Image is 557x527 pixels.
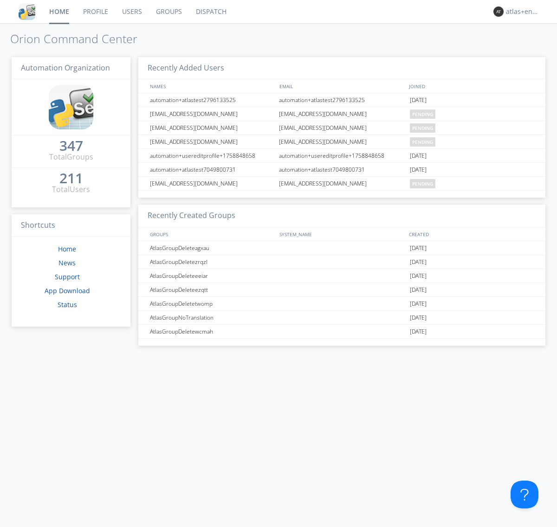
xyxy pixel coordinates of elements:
img: cddb5a64eb264b2086981ab96f4c1ba7 [49,85,93,129]
a: News [58,258,76,267]
div: [EMAIL_ADDRESS][DOMAIN_NAME] [148,135,276,148]
div: EMAIL [277,79,407,93]
span: pending [410,179,435,188]
div: Total Users [52,184,90,195]
div: [EMAIL_ADDRESS][DOMAIN_NAME] [277,107,408,121]
div: automation+atlastest2796133525 [277,93,408,107]
span: [DATE] [410,241,427,255]
a: [EMAIL_ADDRESS][DOMAIN_NAME][EMAIL_ADDRESS][DOMAIN_NAME]pending [138,135,545,149]
img: cddb5a64eb264b2086981ab96f4c1ba7 [19,3,35,20]
div: 211 [59,174,83,183]
a: AtlasGroupDeleteagxau[DATE] [138,241,545,255]
a: AtlasGroupDeletezrqzl[DATE] [138,255,545,269]
h3: Recently Created Groups [138,205,545,227]
div: AtlasGroupDeleteagxau [148,241,276,255]
span: pending [410,109,435,119]
span: [DATE] [410,149,427,163]
span: [DATE] [410,311,427,325]
img: 373638.png [493,6,504,17]
a: AtlasGroupDeleteeeiar[DATE] [138,269,545,283]
a: AtlasGroupDeletewcmah[DATE] [138,325,545,339]
span: [DATE] [410,255,427,269]
a: AtlasGroupDeleteezqtt[DATE] [138,283,545,297]
a: AtlasGroupDeletetwomp[DATE] [138,297,545,311]
a: Status [58,300,77,309]
span: Automation Organization [21,63,110,73]
a: [EMAIL_ADDRESS][DOMAIN_NAME][EMAIL_ADDRESS][DOMAIN_NAME]pending [138,121,545,135]
div: GROUPS [148,227,275,241]
div: CREATED [407,227,537,241]
div: [EMAIL_ADDRESS][DOMAIN_NAME] [277,177,408,190]
a: Home [58,244,76,253]
div: AtlasGroupNoTranslation [148,311,276,324]
div: automation+usereditprofile+1758848658 [148,149,276,162]
a: automation+atlastest2796133525automation+atlastest2796133525[DATE] [138,93,545,107]
div: AtlasGroupDeletetwomp [148,297,276,310]
span: [DATE] [410,163,427,177]
h3: Shortcuts [12,214,130,237]
span: [DATE] [410,269,427,283]
div: AtlasGroupDeletewcmah [148,325,276,338]
a: 211 [59,174,83,184]
div: 347 [59,141,83,150]
span: [DATE] [410,283,427,297]
a: automation+atlastest7049800731automation+atlastest7049800731[DATE] [138,163,545,177]
div: JOINED [407,79,537,93]
a: automation+usereditprofile+1758848658automation+usereditprofile+1758848658[DATE] [138,149,545,163]
h3: Recently Added Users [138,57,545,80]
div: [EMAIL_ADDRESS][DOMAIN_NAME] [277,135,408,148]
a: [EMAIL_ADDRESS][DOMAIN_NAME][EMAIL_ADDRESS][DOMAIN_NAME]pending [138,107,545,121]
a: Support [55,272,80,281]
div: Total Groups [49,152,93,162]
div: [EMAIL_ADDRESS][DOMAIN_NAME] [148,177,276,190]
div: AtlasGroupDeleteezqtt [148,283,276,296]
div: automation+usereditprofile+1758848658 [277,149,408,162]
div: atlas+english0002 [506,7,541,16]
span: pending [410,123,435,133]
a: [EMAIL_ADDRESS][DOMAIN_NAME][EMAIL_ADDRESS][DOMAIN_NAME]pending [138,177,545,191]
a: App Download [45,286,90,295]
div: [EMAIL_ADDRESS][DOMAIN_NAME] [277,121,408,135]
iframe: Toggle Customer Support [511,481,538,508]
div: automation+atlastest7049800731 [277,163,408,176]
a: AtlasGroupNoTranslation[DATE] [138,311,545,325]
div: NAMES [148,79,275,93]
div: [EMAIL_ADDRESS][DOMAIN_NAME] [148,121,276,135]
span: pending [410,137,435,147]
span: [DATE] [410,297,427,311]
div: SYSTEM_NAME [277,227,407,241]
span: [DATE] [410,325,427,339]
div: [EMAIL_ADDRESS][DOMAIN_NAME] [148,107,276,121]
div: automation+atlastest7049800731 [148,163,276,176]
div: AtlasGroupDeletezrqzl [148,255,276,269]
div: AtlasGroupDeleteeeiar [148,269,276,283]
div: automation+atlastest2796133525 [148,93,276,107]
span: [DATE] [410,93,427,107]
a: 347 [59,141,83,152]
